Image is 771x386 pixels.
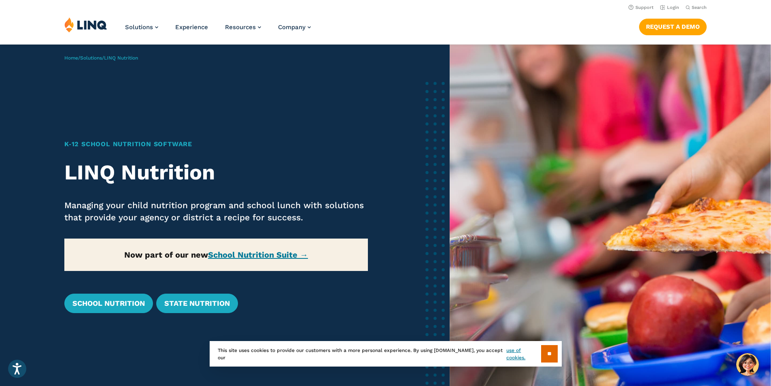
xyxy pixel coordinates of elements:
[64,17,107,32] img: LINQ | K‑12 Software
[639,17,707,35] nav: Button Navigation
[124,250,308,260] strong: Now part of our new
[64,294,153,313] a: School Nutrition
[64,160,215,185] strong: LINQ Nutrition
[64,139,368,149] h1: K‑12 School Nutrition Software
[225,23,256,31] span: Resources
[660,5,679,10] a: Login
[64,55,78,61] a: Home
[125,17,311,44] nav: Primary Navigation
[104,55,138,61] span: LINQ Nutrition
[175,23,208,31] a: Experience
[208,250,308,260] a: School Nutrition Suite →
[210,341,562,367] div: This site uses cookies to provide our customers with a more personal experience. By using [DOMAIN...
[629,5,654,10] a: Support
[692,5,707,10] span: Search
[125,23,158,31] a: Solutions
[278,23,311,31] a: Company
[686,4,707,11] button: Open Search Bar
[80,55,102,61] a: Solutions
[64,55,138,61] span: / /
[278,23,306,31] span: Company
[506,347,541,361] a: use of cookies.
[736,353,759,376] button: Hello, have a question? Let’s chat.
[639,19,707,35] a: Request a Demo
[125,23,153,31] span: Solutions
[64,199,368,224] p: Managing your child nutrition program and school lunch with solutions that provide your agency or...
[225,23,261,31] a: Resources
[156,294,238,313] a: State Nutrition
